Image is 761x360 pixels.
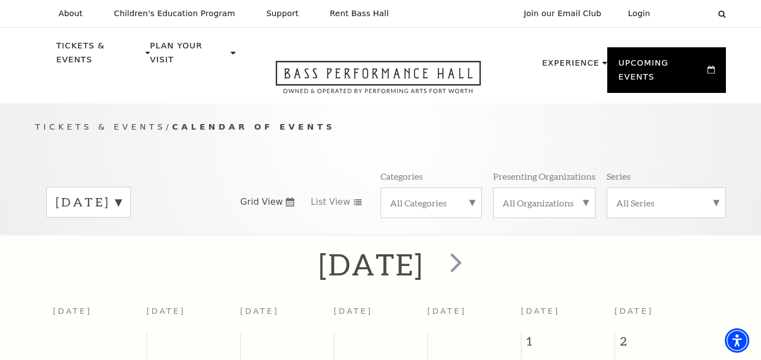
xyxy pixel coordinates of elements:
label: All Categories [390,197,472,209]
span: Tickets & Events [35,122,166,131]
th: [DATE] [53,300,147,333]
th: [DATE] [427,300,521,333]
label: All Series [616,197,716,209]
span: 2 [615,333,709,355]
p: Support [266,9,299,18]
p: / [35,120,726,134]
p: Series [607,170,631,182]
span: [DATE] [614,307,653,315]
p: Experience [542,56,599,76]
p: Presenting Organizations [493,170,596,182]
p: About [58,9,82,18]
p: Children's Education Program [114,9,235,18]
div: Accessibility Menu [725,328,749,353]
label: [DATE] [56,194,121,211]
span: List View [311,196,350,208]
label: All Organizations [503,197,586,209]
button: next [435,245,475,284]
span: 1 [521,333,614,355]
h2: [DATE] [319,246,424,282]
p: Plan Your Visit [150,39,228,73]
p: Categories [380,170,423,182]
p: Rent Bass Hall [330,9,389,18]
th: [DATE] [240,300,334,333]
p: Upcoming Events [618,56,705,90]
span: Grid View [240,196,283,208]
span: Calendar of Events [172,122,335,131]
th: [DATE] [334,300,427,333]
p: Tickets & Events [56,39,143,73]
span: [DATE] [521,307,560,315]
select: Select: [668,8,708,19]
a: Open this option [236,61,521,103]
th: [DATE] [147,300,240,333]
